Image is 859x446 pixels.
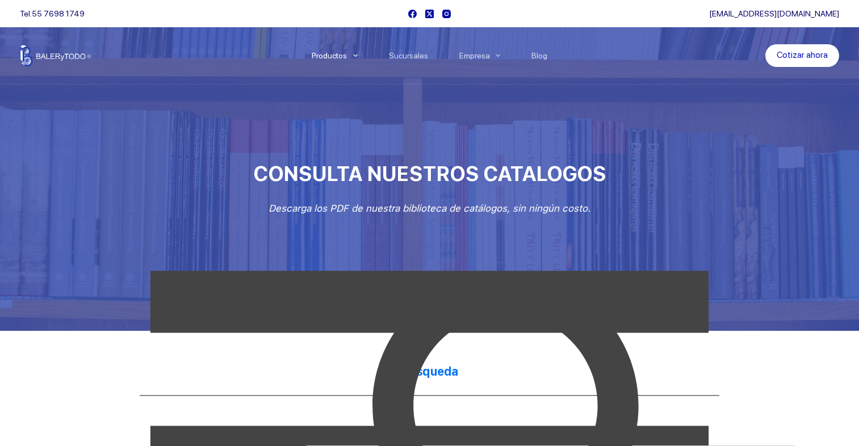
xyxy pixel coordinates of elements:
[20,45,91,66] img: Balerytodo
[408,10,417,18] a: Facebook
[296,27,563,84] nav: Menu Principal
[32,9,85,18] a: 55 7698 1749
[425,10,434,18] a: X (Twitter)
[709,9,839,18] a: [EMAIL_ADDRESS][DOMAIN_NAME]
[442,10,451,18] a: Instagram
[765,44,839,67] a: Cotizar ahora
[20,9,85,18] span: Tel.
